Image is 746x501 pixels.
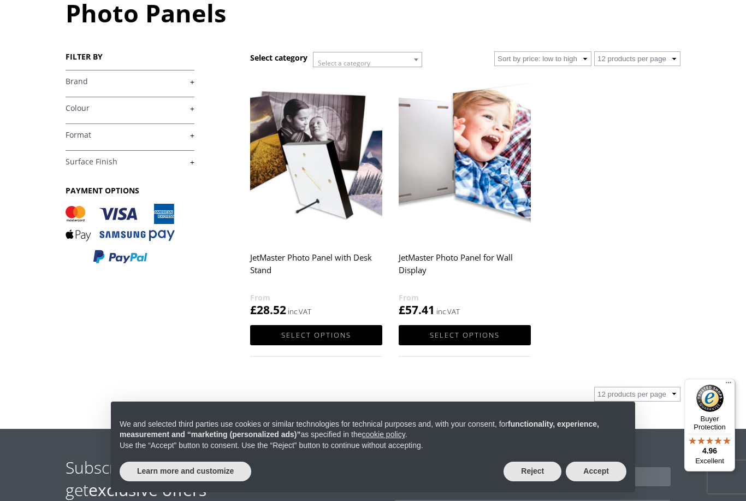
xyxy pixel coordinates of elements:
h4: Colour [66,97,194,119]
h2: JetMaster Photo Panel for Wall Display [399,247,531,291]
a: + [66,103,194,114]
button: Reject [504,462,561,481]
p: Use the “Accept” button to consent. Use the “Reject” button to continue without accepting. [120,440,626,451]
strong: functionality, experience, measurement and “marketing (personalized ads)” [120,420,599,439]
span: 4.96 [702,446,717,455]
bdi: 57.41 [399,302,435,317]
img: JetMaster Photo Panel for Wall Display [399,75,531,240]
span: Select a category [318,58,370,68]
h3: Select category [250,52,307,63]
h3: FILTER BY [66,51,194,62]
img: Trusted Shops Trustmark [696,385,724,412]
h2: JetMaster Photo Panel with Desk Stand [250,247,382,291]
h3: PAYMENT OPTIONS [66,185,194,196]
a: + [66,130,194,140]
a: JetMaster Photo Panel for Wall Display £57.41 [399,75,531,318]
p: Excellent [684,457,735,465]
a: Select options for “JetMaster Photo Panel with Desk Stand” [250,325,382,345]
a: + [66,76,194,87]
div: Notice [102,393,644,501]
h2: Subscribe to our newsletter to get [66,456,373,501]
img: PAYMENT OPTIONS [66,204,175,264]
button: Menu [722,379,735,392]
a: + [66,157,194,167]
img: JetMaster Photo Panel with Desk Stand [250,75,382,240]
a: Select options for “JetMaster Photo Panel for Wall Display” [399,325,531,345]
select: Shop order [494,51,591,66]
span: £ [250,302,257,317]
button: Learn more and customize [120,462,251,481]
a: JetMaster Photo Panel with Desk Stand £28.52 [250,75,382,318]
h4: Brand [66,70,194,92]
span: £ [399,302,405,317]
strong: exclusive offers [88,479,206,501]
h4: Format [66,123,194,145]
p: We and selected third parties use cookies or similar technologies for technical purposes and, wit... [120,419,626,440]
button: Trusted Shops TrustmarkBuyer Protection4.96Excellent [684,379,735,471]
a: cookie policy [362,430,405,439]
button: Accept [566,462,626,481]
p: Buyer Protection [684,415,735,431]
h4: Surface Finish [66,150,194,172]
bdi: 28.52 [250,302,286,317]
